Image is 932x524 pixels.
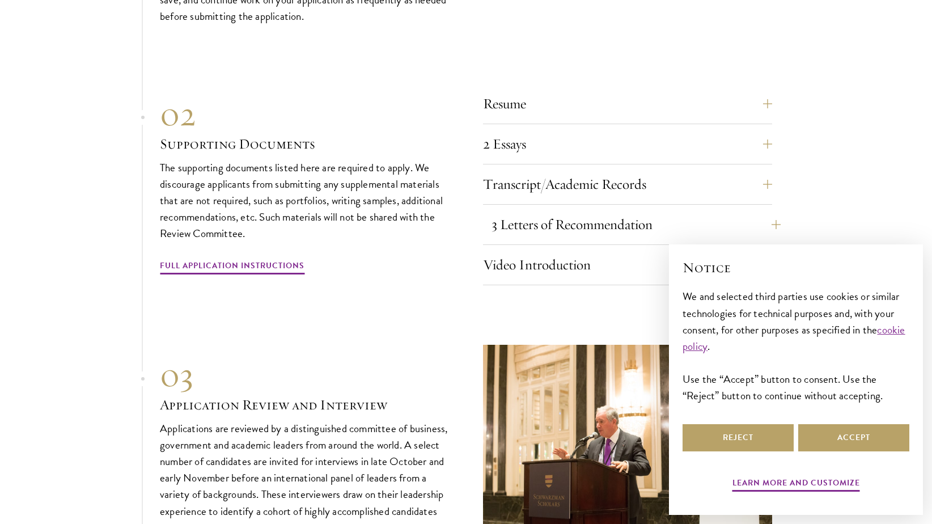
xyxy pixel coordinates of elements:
[483,171,772,198] button: Transcript/Academic Records
[732,476,860,493] button: Learn more and customize
[483,130,772,158] button: 2 Essays
[160,259,304,276] a: Full Application Instructions
[160,159,449,242] p: The supporting documents listed here are required to apply. We discourage applicants from submitt...
[492,211,781,238] button: 3 Letters of Recommendation
[483,90,772,117] button: Resume
[683,424,794,451] button: Reject
[160,94,449,134] div: 02
[160,134,449,154] h3: Supporting Documents
[483,251,772,278] button: Video Introduction
[798,424,909,451] button: Accept
[683,258,909,277] h2: Notice
[683,288,909,403] div: We and selected third parties use cookies or similar technologies for technical purposes and, wit...
[683,322,905,354] a: cookie policy
[160,354,449,395] div: 03
[160,395,449,415] h3: Application Review and Interview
